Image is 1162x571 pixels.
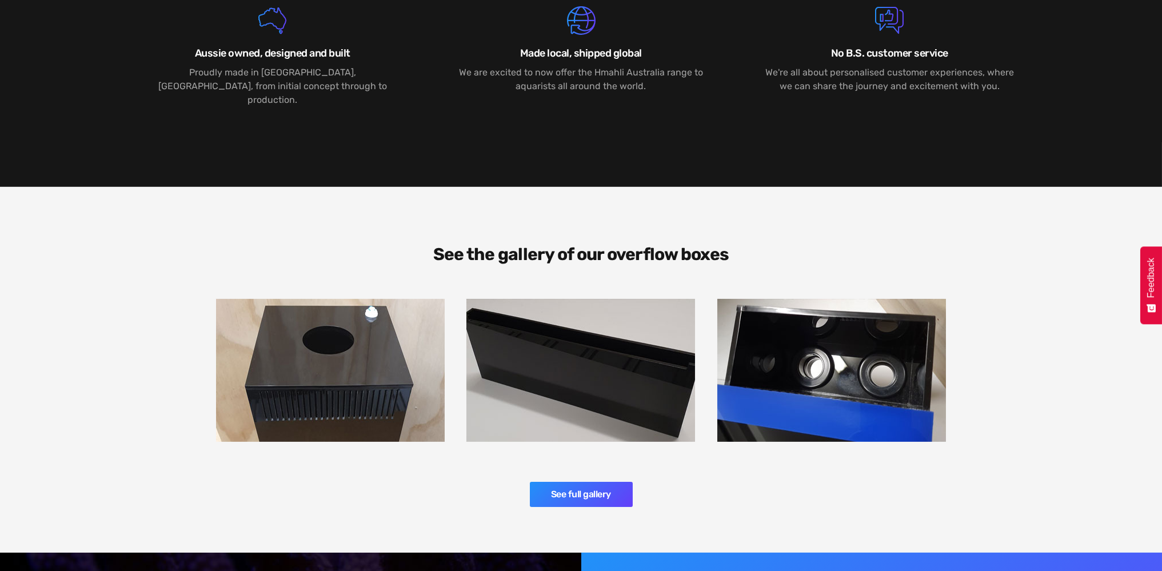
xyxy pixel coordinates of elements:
a: See full gallery [530,482,633,507]
img: Customer Service [875,6,904,35]
h5: Aussie owned, designed and built [147,46,398,60]
img: Overflow 1 [717,299,946,442]
h3: See the gallery of our overflow boxes [361,244,801,265]
img: Global Shipping [567,6,596,35]
img: Overflow 3 [216,299,445,442]
p: Proudly made in [GEOGRAPHIC_DATA], [GEOGRAPHIC_DATA], from initial concept through to production. [147,66,398,107]
span: Feedback [1146,258,1156,298]
h5: No B.S. customer service [764,46,1015,60]
h5: Made local, shipped global [456,46,707,60]
p: We're all about personalised customer experiences, where we can share the journey and excitement ... [764,66,1015,93]
img: Overflow 2 [466,299,695,442]
img: Australia [258,6,287,35]
button: Feedback - Show survey [1140,246,1162,324]
p: We are excited to now offer the Hmahli Australia range to aquarists all around the world. [456,66,707,93]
